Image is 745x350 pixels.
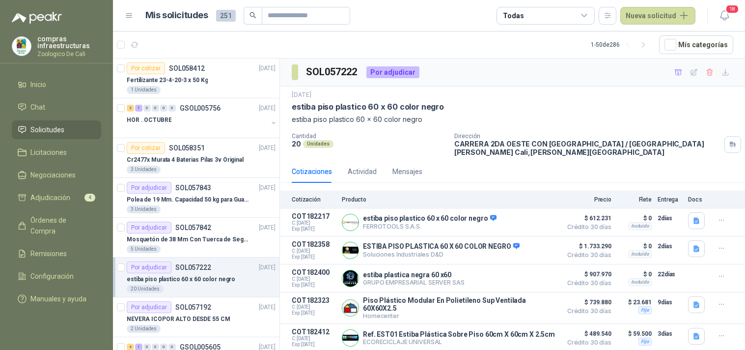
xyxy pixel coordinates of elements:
[12,211,101,240] a: Órdenes de Compra
[342,242,359,259] img: Company Logo
[127,275,235,284] p: estiba piso plastico 60 x 60 color negro
[12,98,101,117] a: Chat
[127,76,208,85] p: Fertilizante 23-4-20-3 x 50 Kg
[127,105,134,112] div: 2
[363,330,555,338] p: Ref. EST01 Estiba Plástica Sobre Piso 60cm X 60cm X 2.5cm
[30,215,92,236] span: Órdenes de Compra
[169,145,205,151] p: SOL058351
[12,267,101,286] a: Configuración
[127,325,161,333] div: 2 Unidades
[175,224,211,231] p: SOL057842
[84,194,95,202] span: 4
[292,102,444,112] p: estiba piso plastico 60 x 60 color negro
[348,166,377,177] div: Actividad
[363,312,556,320] p: Homecenter
[30,170,76,180] span: Negociaciones
[617,328,652,340] p: $ 59.500
[30,271,74,282] span: Configuración
[175,184,211,191] p: SOL057843
[292,304,336,310] span: C: [DATE]
[143,105,151,112] div: 0
[292,114,733,125] p: estiba piso plastico 60 x 60 color negro
[658,212,682,224] p: 2 días
[658,196,682,203] p: Entrega
[620,7,695,25] button: Nueva solicitud
[342,270,359,287] img: Company Logo
[127,195,249,204] p: Polea de 19 Mm. Capacidad 50 kg para Guaya. Cable O [GEOGRAPHIC_DATA]
[562,340,611,346] span: Crédito 30 días
[113,58,279,98] a: Por cotizarSOL058412[DATE] Fertilizante 23-4-20-3 x 50 Kg1 Unidades
[454,133,720,140] p: Dirección
[562,328,611,340] span: $ 489.540
[363,279,465,286] p: GRUPO EMPRESARIAL SERVER SAS
[638,306,652,314] div: Fijo
[113,178,279,218] a: Por adjudicarSOL057843[DATE] Polea de 19 Mm. Capacidad 50 kg para Guaya. Cable O [GEOGRAPHIC_DATA...
[113,138,279,178] a: Por cotizarSOL058351[DATE] Cr2477x Murata 4 Baterias Pilas 3v Original3 Unidades
[12,166,101,184] a: Negociaciones
[363,271,465,279] p: estiba plastica negra 60 x60
[30,192,70,203] span: Adjudicación
[259,223,276,233] p: [DATE]
[30,248,67,259] span: Remisiones
[37,35,101,49] p: compras infraestructuras
[259,104,276,113] p: [DATE]
[292,140,301,148] p: 20
[363,242,520,251] p: ESTIBA PISO PLASTICA 60 X 60 COLOR NEGRO
[127,142,165,154] div: Por cotizar
[127,116,171,125] p: HOR . OCTUBRE
[591,37,651,53] div: 1 - 50 de 286
[216,10,236,22] span: 251
[562,268,611,280] span: $ 907.970
[629,222,652,230] div: Incluido
[168,105,176,112] div: 0
[292,226,336,232] span: Exp: [DATE]
[658,240,682,252] p: 2 días
[363,296,556,312] p: Piso Plástico Modular En Polietileno Sup Ventilada 60X60X2.5
[292,240,336,248] p: COT182358
[617,268,652,280] p: $ 0
[127,62,165,74] div: Por cotizar
[617,196,652,203] p: Flete
[629,250,652,258] div: Incluido
[503,10,524,21] div: Todas
[562,280,611,286] span: Crédito 30 días
[363,223,497,230] p: FERROTOOLS S.A.S.
[12,290,101,308] a: Manuales y ayuda
[37,51,101,57] p: Zoologico De Cali
[160,105,167,112] div: 0
[127,166,161,174] div: 3 Unidades
[12,120,101,139] a: Solicitudes
[127,262,171,273] div: Por adjudicar
[292,196,336,203] p: Cotización
[259,263,276,272] p: [DATE]
[113,218,279,258] a: Por adjudicarSOL057842[DATE] Mosquetón de 38 Mm Con Tuerca de Seguridad. Carga 100 kg5 Unidades
[30,102,45,113] span: Chat
[292,268,336,276] p: COT182400
[292,220,336,226] span: C: [DATE]
[292,133,446,140] p: Cantidad
[12,37,31,56] img: Company Logo
[292,296,336,304] p: COT182323
[617,296,652,308] p: $ 23.681
[127,155,244,165] p: Cr2477x Murata 4 Baterias Pilas 3v Original
[562,196,611,203] p: Precio
[292,336,336,342] span: C: [DATE]
[259,303,276,312] p: [DATE]
[658,328,682,340] p: 3 días
[629,278,652,286] div: Incluido
[127,205,161,213] div: 3 Unidades
[562,224,611,230] span: Crédito 30 días
[363,214,497,223] p: estiba piso plastico 60 x 60 color negro
[292,328,336,336] p: COT182412
[249,12,256,19] span: search
[688,196,708,203] p: Docs
[127,86,161,94] div: 1 Unidades
[292,282,336,288] span: Exp: [DATE]
[292,276,336,282] span: C: [DATE]
[12,244,101,263] a: Remisiones
[30,147,67,158] span: Licitaciones
[363,251,520,258] p: Soluciones Industriales D&D
[145,8,208,23] h1: Mis solicitudes
[725,4,739,14] span: 18
[562,308,611,314] span: Crédito 30 días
